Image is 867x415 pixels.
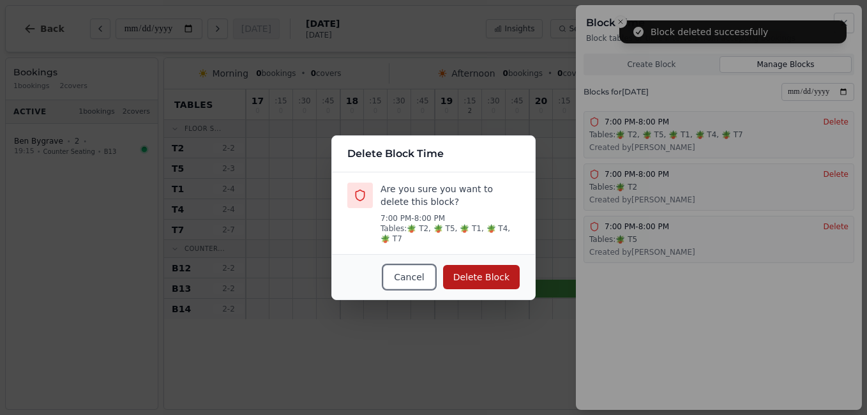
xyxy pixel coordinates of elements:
[381,223,520,244] p: Tables: 🪴 T2, 🪴 T5, 🪴 T1, 🪴 T4, 🪴 T7
[347,146,520,162] h3: Delete Block Time
[381,213,520,223] p: 7:00 PM - 8:00 PM
[381,183,520,208] p: Are you sure you want to delete this block?
[383,265,435,289] button: Cancel
[443,265,520,289] button: Delete Block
